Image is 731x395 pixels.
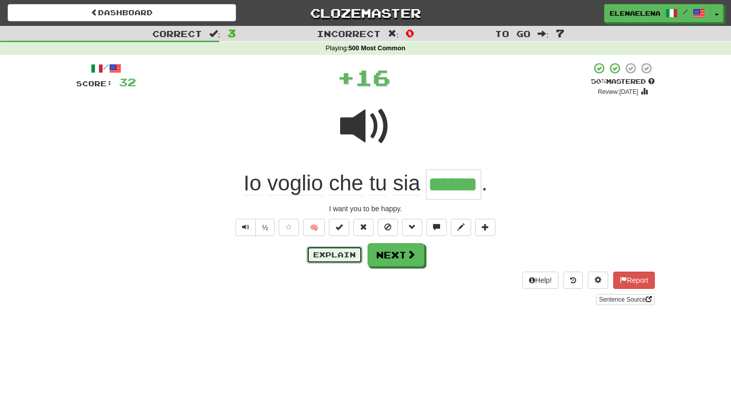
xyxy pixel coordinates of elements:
[402,219,422,236] button: Grammar (alt+g)
[406,27,414,39] span: 0
[76,204,655,214] div: I want you to be happy.
[76,62,136,75] div: /
[255,219,275,236] button: ½
[378,219,398,236] button: Ignore sentence (alt+i)
[353,219,374,236] button: Reset to 0% Mastered (alt+r)
[234,219,275,236] div: Text-to-speech controls
[610,9,660,18] span: ElenaElena
[307,246,362,264] button: Explain
[613,272,655,289] button: Report
[329,171,363,195] span: che
[591,77,655,86] div: Mastered
[329,219,349,236] button: Set this sentence to 100% Mastered (alt+m)
[596,294,655,305] a: Sentence Source
[8,4,236,21] a: Dashboard
[495,28,530,39] span: To go
[563,272,583,289] button: Round history (alt+y)
[604,4,711,22] a: ElenaElena /
[76,79,113,88] span: Score:
[317,28,381,39] span: Incorrect
[683,8,688,15] span: /
[268,171,323,195] span: voglio
[244,171,261,195] span: Io
[475,219,495,236] button: Add to collection (alt+a)
[556,27,564,39] span: 7
[451,219,471,236] button: Edit sentence (alt+d)
[355,64,390,90] span: 16
[303,219,325,236] button: 🧠
[227,27,236,39] span: 3
[598,88,639,95] small: Review: [DATE]
[538,29,549,38] span: :
[337,62,355,92] span: +
[388,29,399,38] span: :
[369,171,387,195] span: tu
[152,28,202,39] span: Correct
[279,219,299,236] button: Favorite sentence (alt+f)
[393,171,420,195] span: sia
[119,76,136,88] span: 32
[522,272,558,289] button: Help!
[236,219,256,236] button: Play sentence audio (ctl+space)
[348,45,405,52] strong: 500 Most Common
[426,219,447,236] button: Discuss sentence (alt+u)
[591,77,606,85] span: 50 %
[209,29,220,38] span: :
[251,4,480,22] a: Clozemaster
[481,171,487,195] span: .
[368,243,424,267] button: Next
